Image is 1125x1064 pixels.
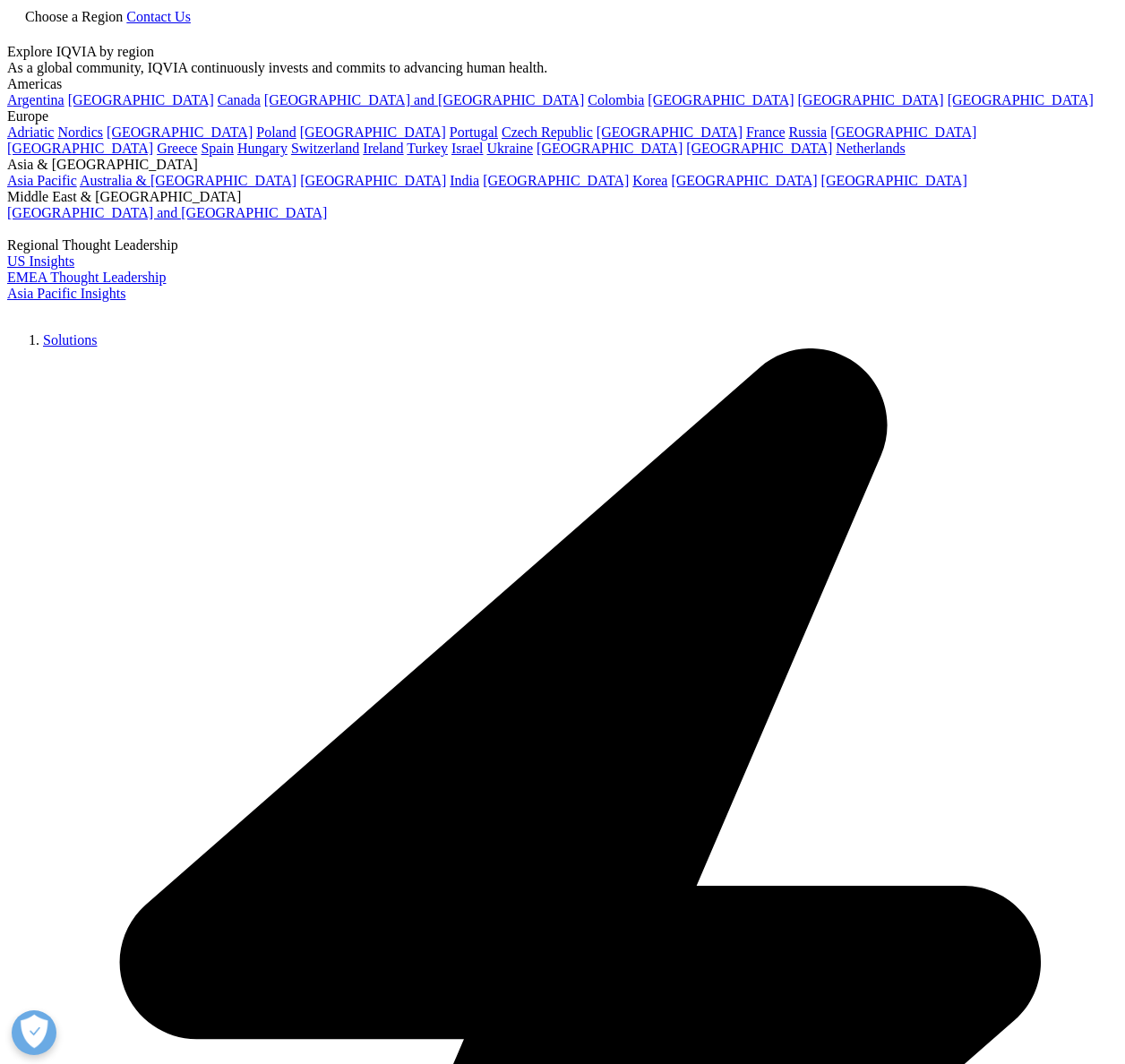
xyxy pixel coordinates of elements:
a: Russia [789,124,828,140]
span: Choose a Region [25,9,123,24]
a: [GEOGRAPHIC_DATA] [798,92,944,107]
a: [GEOGRAPHIC_DATA] [7,141,153,156]
a: Contact Us [126,9,191,24]
div: Middle East & [GEOGRAPHIC_DATA] [7,189,1118,205]
a: [GEOGRAPHIC_DATA] [821,173,967,188]
a: Israel [451,141,484,156]
a: [GEOGRAPHIC_DATA] and [GEOGRAPHIC_DATA] [264,92,584,107]
a: Netherlands [836,141,905,156]
a: Argentina [7,92,64,107]
a: Turkey [407,141,448,156]
a: [GEOGRAPHIC_DATA] [483,173,629,188]
a: Asia Pacific [7,173,77,188]
a: Canada [218,92,261,107]
a: EMEA Thought Leadership [7,270,166,285]
div: Explore IQVIA by region [7,44,1118,60]
a: Ukraine [487,141,534,156]
a: Asia Pacific Insights [7,286,125,301]
a: [GEOGRAPHIC_DATA] [948,92,1094,107]
a: Australia & [GEOGRAPHIC_DATA] [80,173,296,188]
a: Ireland [363,141,403,156]
a: [GEOGRAPHIC_DATA] [648,92,794,107]
a: Spain [201,141,233,156]
a: [GEOGRAPHIC_DATA] [671,173,817,188]
button: Open Preferences [12,1010,56,1055]
a: [GEOGRAPHIC_DATA] [686,141,832,156]
a: Colombia [588,92,644,107]
a: [GEOGRAPHIC_DATA] [107,124,253,140]
a: Adriatic [7,124,54,140]
a: US Insights [7,253,74,269]
a: France [746,124,786,140]
div: Asia & [GEOGRAPHIC_DATA] [7,157,1118,173]
a: [GEOGRAPHIC_DATA] [830,124,976,140]
a: [GEOGRAPHIC_DATA] [597,124,743,140]
a: Czech Republic [502,124,593,140]
a: [GEOGRAPHIC_DATA] and [GEOGRAPHIC_DATA] [7,205,327,220]
div: Americas [7,76,1118,92]
a: Nordics [57,124,103,140]
a: Switzerland [291,141,359,156]
a: [GEOGRAPHIC_DATA] [300,173,446,188]
a: [GEOGRAPHIC_DATA] [68,92,214,107]
div: Europe [7,108,1118,124]
div: As a global community, IQVIA continuously invests and commits to advancing human health. [7,60,1118,76]
a: [GEOGRAPHIC_DATA] [537,141,683,156]
a: Korea [632,173,667,188]
a: Poland [256,124,296,140]
a: [GEOGRAPHIC_DATA] [300,124,446,140]
a: Solutions [43,332,97,348]
div: Regional Thought Leadership [7,237,1118,253]
a: Portugal [450,124,498,140]
a: India [450,173,479,188]
a: Greece [157,141,197,156]
a: Hungary [237,141,288,156]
